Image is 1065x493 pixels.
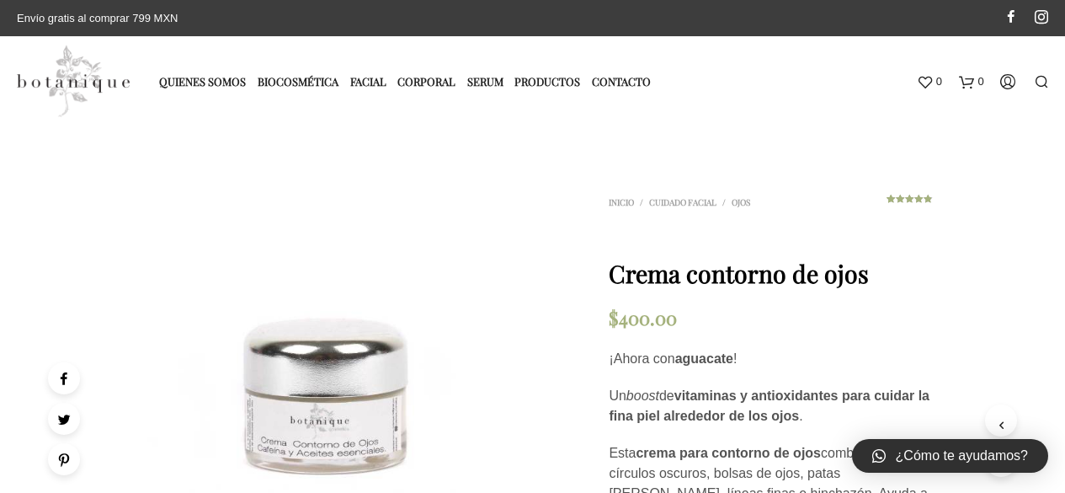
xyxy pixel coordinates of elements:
[722,196,726,208] span: /
[852,439,1048,473] a: ¿Cómo te ayudamos?
[917,67,942,94] a: 0
[609,260,933,287] h1: Crema contorno de ojos
[959,67,984,94] a: 0
[397,67,464,95] a: Corporal
[936,67,942,94] span: 0
[159,67,254,95] a: Quienes somos
[887,193,933,218] a: (valoraciones de clientes)
[609,349,933,369] p: ¡Ahora con !
[978,67,984,94] span: 0
[636,446,821,460] strong: crema para contorno de ojos
[514,67,588,95] a: Productos
[675,351,733,366] strong: aguacate
[592,67,659,95] a: Contacto
[626,389,659,403] em: boost
[726,196,756,208] a: Ojos
[609,389,929,423] strong: vitaminas y antioxidantes para cuidar la fina piel alrededor de los ojos
[609,195,835,213] nav: Crema contorno de ojos
[17,45,130,117] img: Productos elaborados con ingredientes naturales
[643,196,722,208] a: Cuidado Facial
[896,446,1028,466] span: ¿Cómo te ayudamos?
[609,305,619,330] span: $
[640,196,643,208] span: /
[609,305,677,330] bdi: 400.00
[609,386,933,426] p: Un de .
[609,196,640,208] a: Inicio
[258,67,347,95] a: Biocosmética
[350,67,395,95] a: Facial
[467,67,512,95] a: Serum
